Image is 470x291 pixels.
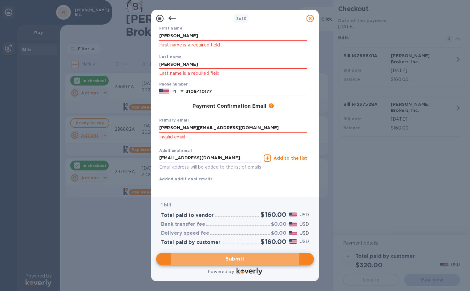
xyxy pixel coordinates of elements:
p: USD [300,238,309,245]
b: Last name [159,54,182,59]
u: Add to the list [273,156,307,161]
img: Logo [237,268,262,275]
h3: Bank transfer fee [161,221,205,227]
h2: $160.00 [261,211,286,218]
img: USD [289,213,297,217]
span: Submit [161,255,309,263]
h3: $0.00 [271,230,286,236]
b: 1 bill [161,202,171,207]
input: Enter your phone number [186,87,307,96]
h2: $160.00 [261,238,286,245]
button: Submit [156,253,314,265]
label: Additional email [159,149,192,153]
h3: $0.00 [271,221,286,227]
p: Last name is a required field [159,70,307,77]
label: Phone number [159,82,188,86]
b: First name [159,26,182,30]
span: 3 [236,16,239,21]
p: USD [300,221,309,228]
img: USD [289,222,297,226]
input: Enter your primary name [159,123,307,133]
img: USD [289,239,297,244]
h3: Total paid to vendor [161,213,214,218]
p: First name is a required field [159,42,307,49]
p: Email address will be added to the list of emails [159,164,261,171]
input: Enter your first name [159,31,307,41]
h3: Total paid by customer [161,240,221,245]
img: USD [289,231,297,235]
p: +1 [172,88,176,94]
b: Added additional emails [159,177,213,181]
input: Enter your last name [159,60,307,69]
h3: Delivery speed fee [161,230,209,236]
p: Invalid email [159,134,307,141]
p: USD [300,212,309,218]
img: US [159,88,169,95]
p: USD [300,230,309,237]
p: Powered by [208,269,234,275]
input: Enter additional email [159,153,261,163]
b: Primary email [159,118,189,122]
b: of 3 [236,16,246,21]
h3: Payment Confirmation Email [192,103,266,109]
